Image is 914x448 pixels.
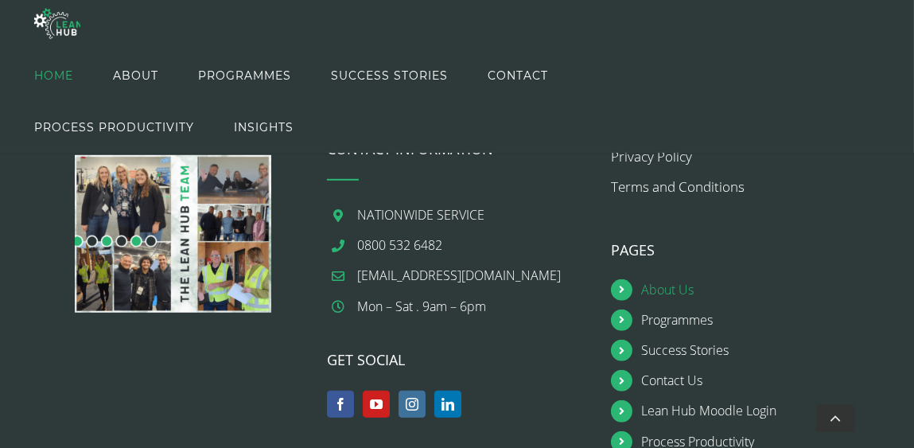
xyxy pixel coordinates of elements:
[34,101,194,153] a: PROCESS PRODUCTIVITY
[363,391,390,418] a: YouTube
[641,279,871,301] a: About Us
[357,206,484,224] span: NATIONWIDE SERVICE
[641,340,871,361] a: Success Stories
[327,353,587,367] h4: GET SOCIAL
[357,265,587,286] a: [EMAIL_ADDRESS][DOMAIN_NAME]
[34,49,715,153] nav: Main Menu
[234,101,294,153] a: INSIGHTS
[641,310,871,331] a: Programmes
[113,40,158,111] span: ABOUT
[34,40,73,111] span: HOME
[641,400,871,422] a: Lean Hub Moodle Login
[611,177,745,196] a: Terms and Conditions
[641,370,871,392] a: Contact Us
[113,49,158,101] a: ABOUT
[198,40,291,111] span: PROGRAMMES
[34,2,80,45] img: The Lean Hub | Optimising productivity with Lean Logo
[327,391,354,418] a: Facebook
[434,391,461,418] a: LinkedIn
[34,92,194,163] span: PROCESS PRODUCTIVITY
[357,235,587,256] a: 0800 532 6482
[611,243,871,257] h4: PAGES
[488,49,548,101] a: CONTACT
[198,49,291,101] a: PROGRAMMES
[34,49,73,101] a: HOME
[331,40,448,111] span: SUCCESS STORIES
[327,142,587,156] h4: CONTACT INFORMATION
[399,391,426,418] a: Instagram
[488,40,548,111] span: CONTACT
[357,296,587,317] div: Mon – Sat . 9am – 6pm
[331,49,448,101] a: SUCCESS STORIES
[234,92,294,163] span: INSIGHTS
[611,147,692,166] a: Privacy Policy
